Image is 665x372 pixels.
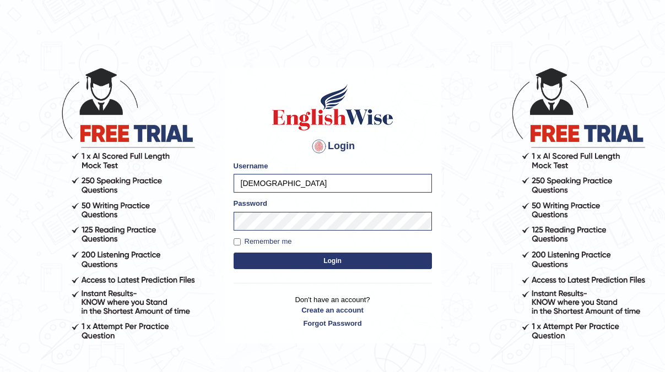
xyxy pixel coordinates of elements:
[234,253,432,269] button: Login
[234,161,268,171] label: Username
[234,198,267,209] label: Password
[234,138,432,155] h4: Login
[234,318,432,329] a: Forgot Password
[234,238,241,245] input: Remember me
[234,236,292,247] label: Remember me
[234,294,432,329] p: Don't have an account?
[270,83,396,132] img: Logo of English Wise sign in for intelligent practice with AI
[234,305,432,315] a: Create an account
